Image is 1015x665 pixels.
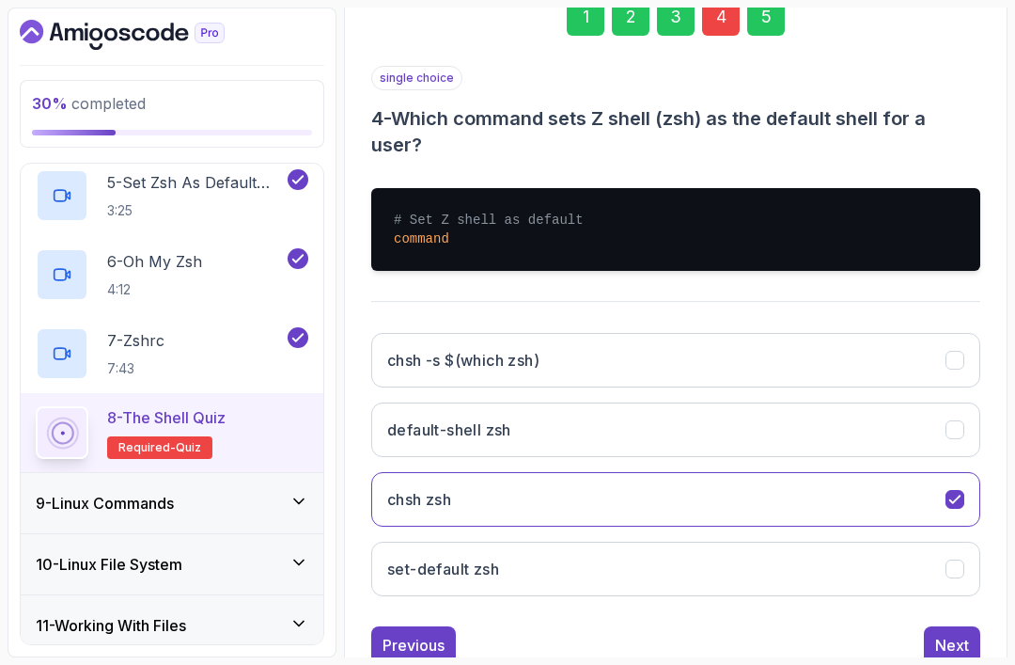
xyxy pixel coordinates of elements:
button: 10-Linux File System [21,534,323,594]
h3: chsh -s $(which zsh) [387,349,539,372]
button: chsh zsh [371,472,980,527]
div: Next [935,634,969,657]
button: 8-The Shell QuizRequired-quiz [36,406,308,459]
span: quiz [176,440,201,455]
button: 9-Linux Commands [21,473,323,533]
button: default-shell zsh [371,403,980,457]
button: 7-Zshrc7:43 [36,327,308,380]
p: 3:25 [107,201,284,220]
span: Required- [118,440,176,455]
p: 4:12 [107,280,202,299]
p: 7 - Zshrc [107,329,164,352]
h3: 10 - Linux File System [36,553,182,576]
button: 5-Set Zsh As Default Shell3:25 [36,169,308,222]
h3: default-shell zsh [387,419,511,441]
p: 5 - Set Zsh As Default Shell [107,171,284,194]
p: 6 - Oh My Zsh [107,250,202,273]
h3: set-default zsh [387,558,499,580]
p: single choice [371,66,462,90]
button: 6-Oh My Zsh4:12 [36,248,308,301]
button: set-default zsh [371,542,980,596]
button: Previous [371,626,456,664]
a: Dashboard [20,20,268,50]
h3: chsh zsh [387,488,451,511]
h3: 9 - Linux Commands [36,492,174,515]
h3: 4 - Which command sets Z shell (zsh) as the default shell for a user? [371,105,980,158]
span: command [394,231,449,246]
p: 7:43 [107,359,164,378]
button: chsh -s $(which zsh) [371,333,980,388]
span: completed [32,94,146,113]
button: 11-Working With Files [21,595,323,656]
p: 8 - The Shell Quiz [107,406,226,429]
span: 30 % [32,94,68,113]
h3: 11 - Working With Files [36,614,186,637]
span: # Set Z shell as default [394,213,584,228]
div: Previous [383,634,445,657]
button: Next [924,626,980,664]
